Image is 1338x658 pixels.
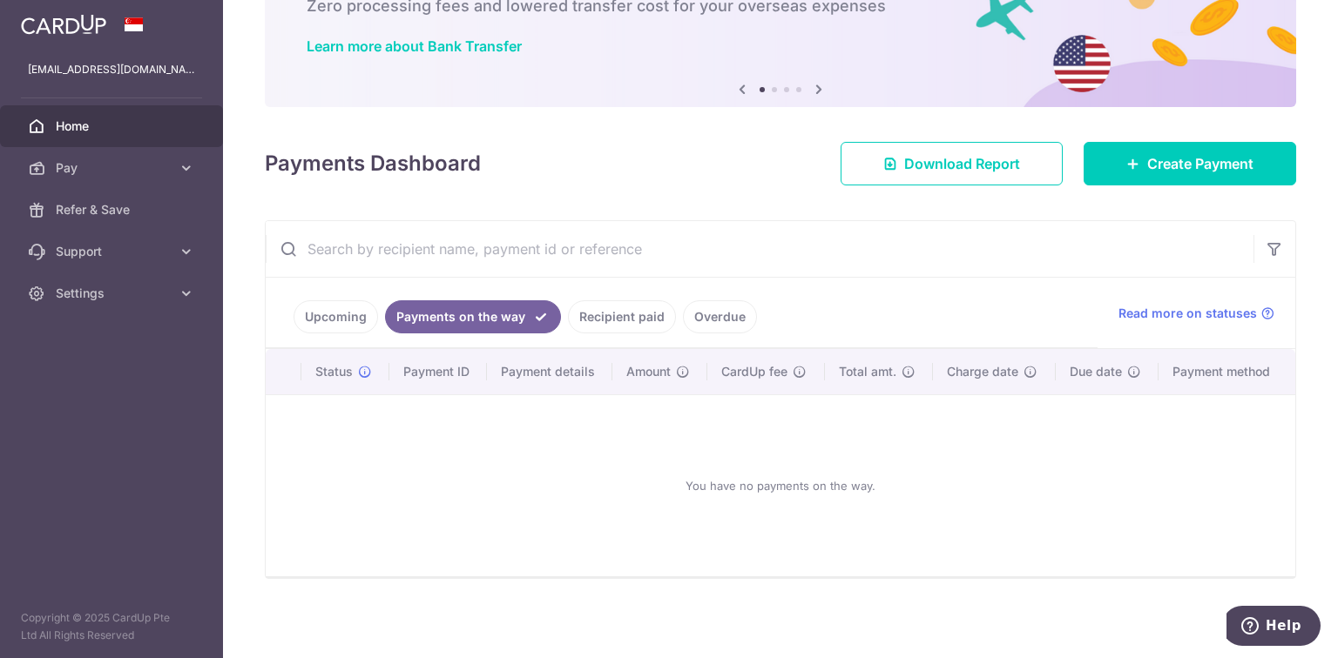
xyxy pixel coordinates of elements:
[56,243,171,260] span: Support
[1118,305,1274,322] a: Read more on statuses
[21,14,106,35] img: CardUp
[721,363,787,380] span: CardUp fee
[56,159,171,177] span: Pay
[1118,305,1257,322] span: Read more on statuses
[266,221,1254,277] input: Search by recipient name, payment id or reference
[683,300,757,333] a: Overdue
[1070,363,1122,380] span: Due date
[287,409,1274,562] div: You have no payments on the way.
[307,37,522,55] a: Learn more about Bank Transfer
[1226,606,1321,649] iframe: Opens a widget where you can find more information
[389,349,487,394] th: Payment ID
[1147,153,1254,174] span: Create Payment
[56,285,171,302] span: Settings
[568,300,676,333] a: Recipient paid
[839,363,896,380] span: Total amt.
[1084,142,1296,185] a: Create Payment
[904,153,1020,174] span: Download Report
[315,363,353,380] span: Status
[1159,349,1295,394] th: Payment method
[841,142,1063,185] a: Download Report
[487,349,613,394] th: Payment details
[56,201,171,218] span: Refer & Save
[947,363,1018,380] span: Charge date
[626,363,671,380] span: Amount
[265,148,481,179] h4: Payments Dashboard
[28,61,195,78] p: [EMAIL_ADDRESS][DOMAIN_NAME]
[56,117,171,135] span: Home
[385,300,561,333] a: Payments on the way
[294,300,378,333] a: Upcoming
